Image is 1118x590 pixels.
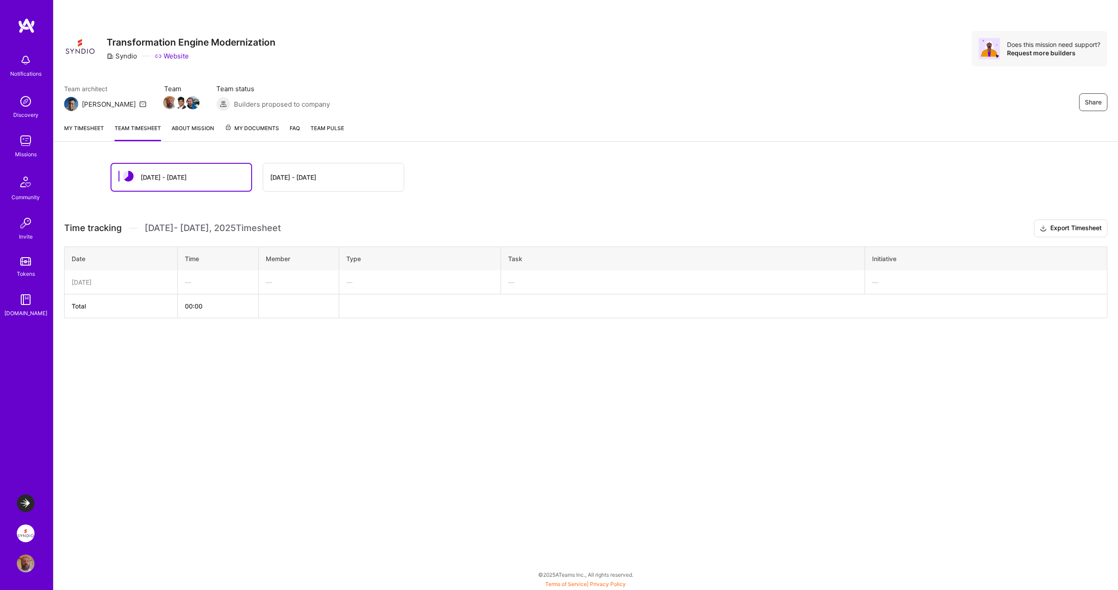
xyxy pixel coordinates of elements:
[64,97,78,111] img: Team Architect
[115,123,161,141] a: Team timesheet
[4,308,47,318] div: [DOMAIN_NAME]
[65,247,178,270] th: Date
[258,247,339,270] th: Member
[15,150,37,159] div: Missions
[339,247,501,270] th: Type
[216,97,230,111] img: Builders proposed to company
[175,96,188,109] img: Team Member Avatar
[17,132,34,150] img: teamwork
[979,38,1000,59] img: Avatar
[64,223,122,234] span: Time tracking
[270,173,316,182] div: [DATE] - [DATE]
[865,247,1107,270] th: Initiative
[590,581,626,587] a: Privacy Policy
[15,494,37,512] a: LaunchDarkly: Backend and Fullstack Support
[17,524,34,542] img: Syndio: Transformation Engine Modernization
[11,193,40,202] div: Community
[145,223,281,234] span: [DATE] - [DATE] , 2025 Timesheet
[164,84,199,93] span: Team
[187,95,199,110] a: Team Member Avatar
[310,123,344,141] a: Team Pulse
[20,257,31,266] img: tokens
[177,247,258,270] th: Time
[290,123,300,141] a: FAQ
[172,123,214,141] a: About Mission
[15,524,37,542] a: Syndio: Transformation Engine Modernization
[107,53,114,60] i: icon CompanyGray
[10,69,42,78] div: Notifications
[1007,40,1100,49] div: Does this mission need support?
[53,563,1118,586] div: © 2025 ATeams Inc., All rights reserved.
[64,31,96,63] img: Company Logo
[17,93,34,110] img: discovery
[18,18,35,34] img: logo
[176,95,187,110] a: Team Member Avatar
[225,123,279,141] a: My Documents
[64,84,146,93] span: Team architect
[17,494,34,512] img: LaunchDarkly: Backend and Fullstack Support
[1079,93,1107,111] button: Share
[139,100,146,108] i: icon Mail
[1085,98,1102,107] span: Share
[123,171,134,181] img: status icon
[141,173,187,182] div: [DATE] - [DATE]
[216,84,330,93] span: Team status
[1040,224,1047,233] i: icon Download
[1034,220,1107,237] button: Export Timesheet
[17,51,34,69] img: bell
[501,247,865,270] th: Task
[545,581,626,587] span: |
[64,123,104,141] a: My timesheet
[234,100,330,109] span: Builders proposed to company
[15,555,37,572] a: User Avatar
[15,171,36,193] img: Community
[17,555,34,572] img: User Avatar
[1007,49,1100,57] div: Request more builders
[72,278,170,287] div: [DATE]
[82,100,136,109] div: [PERSON_NAME]
[545,581,587,587] a: Terms of Service
[13,110,38,120] div: Discovery
[185,278,251,287] div: —
[107,51,137,61] div: Syndio
[164,95,176,110] a: Team Member Avatar
[872,278,1100,287] div: —
[65,294,178,318] th: Total
[508,278,858,287] div: —
[19,232,33,241] div: Invite
[163,96,176,109] img: Team Member Avatar
[310,125,344,131] span: Team Pulse
[266,278,332,287] div: —
[17,214,34,232] img: Invite
[155,51,189,61] a: Website
[346,278,494,287] div: —
[225,123,279,133] span: My Documents
[177,294,258,318] th: 00:00
[107,37,276,48] h3: Transformation Engine Modernization
[17,291,34,308] img: guide book
[17,269,35,278] div: Tokens
[186,96,199,109] img: Team Member Avatar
